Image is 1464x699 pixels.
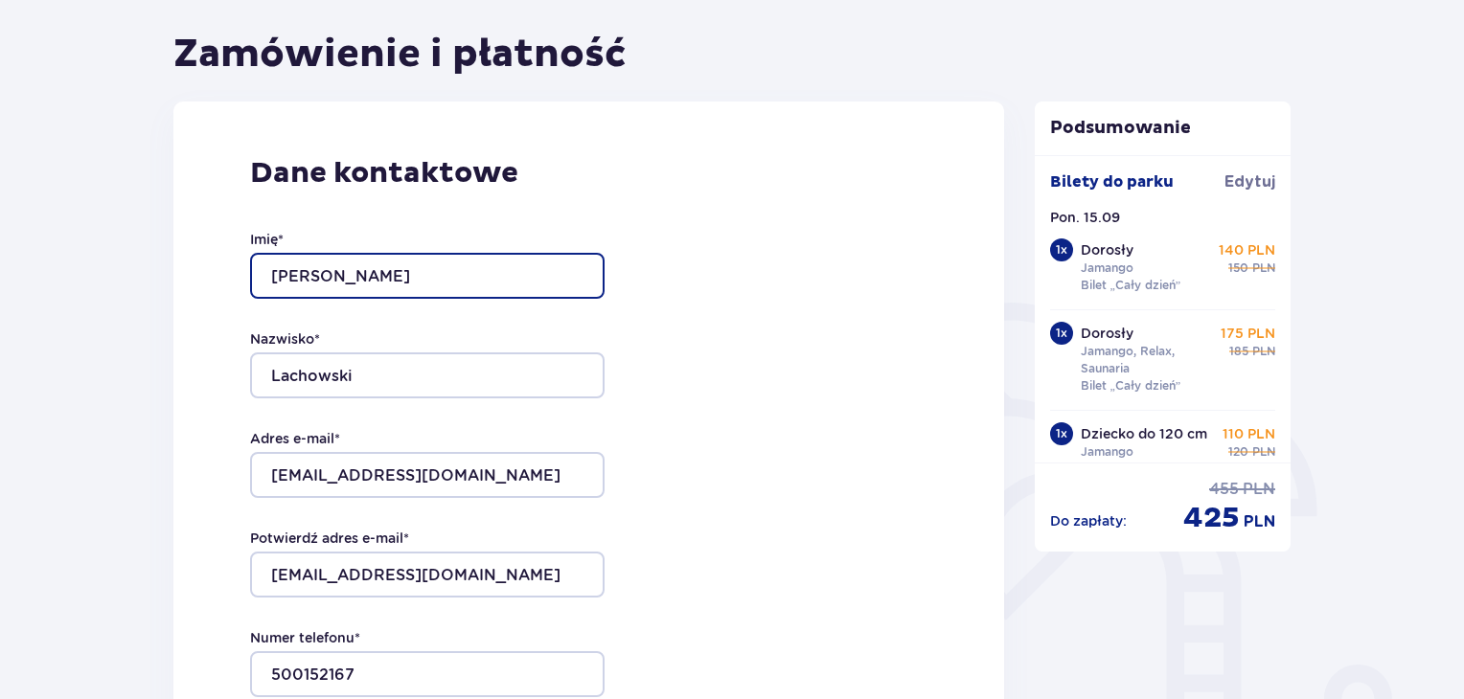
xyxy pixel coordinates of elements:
p: Do zapłaty : [1050,511,1127,530]
p: Pon. 15.09 [1050,208,1120,227]
div: 1 x [1050,322,1073,345]
p: Dorosły [1081,240,1133,259]
h1: Zamówienie i płatność [173,31,627,79]
div: 1 x [1050,422,1073,445]
p: PLN [1252,343,1275,360]
p: Dorosły [1081,324,1133,343]
p: PLN [1252,443,1275,461]
p: Bilet „Cały dzień” [1081,277,1181,294]
p: 140 PLN [1219,240,1275,259]
input: Nazwisko [250,352,605,398]
p: 120 [1228,443,1248,461]
p: 150 [1228,259,1248,277]
label: Nazwisko * [250,329,320,349]
p: PLN [1243,479,1275,500]
input: Imię [250,253,605,299]
p: Bilet „Cały dzień” [1081,377,1181,395]
p: PLN [1244,511,1275,532]
a: Edytuj [1224,171,1275,192]
label: Imię * [250,230,284,249]
input: Adres e-mail [250,452,605,498]
input: Numer telefonu [250,651,605,697]
label: Adres e-mail * [250,429,340,448]
p: 110 PLN [1223,424,1275,443]
p: 185 [1229,343,1248,360]
p: Dziecko do 120 cm [1081,424,1207,443]
label: Numer telefonu * [250,628,360,647]
div: 1 x [1050,238,1073,261]
p: 455 [1209,479,1239,500]
p: Dane kontaktowe [250,155,927,192]
p: Bilety do parku [1050,171,1174,192]
p: Jamango, Relax, Saunaria [1081,343,1213,377]
p: 425 [1183,500,1240,536]
label: Potwierdź adres e-mail * [250,529,409,548]
p: Podsumowanie [1035,117,1292,140]
p: 175 PLN [1221,324,1275,343]
input: Potwierdź adres e-mail [250,552,605,598]
p: Bilet „Cały dzień” [1081,461,1181,478]
p: Jamango [1081,443,1133,461]
p: PLN [1252,259,1275,277]
p: Jamango [1081,259,1133,277]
